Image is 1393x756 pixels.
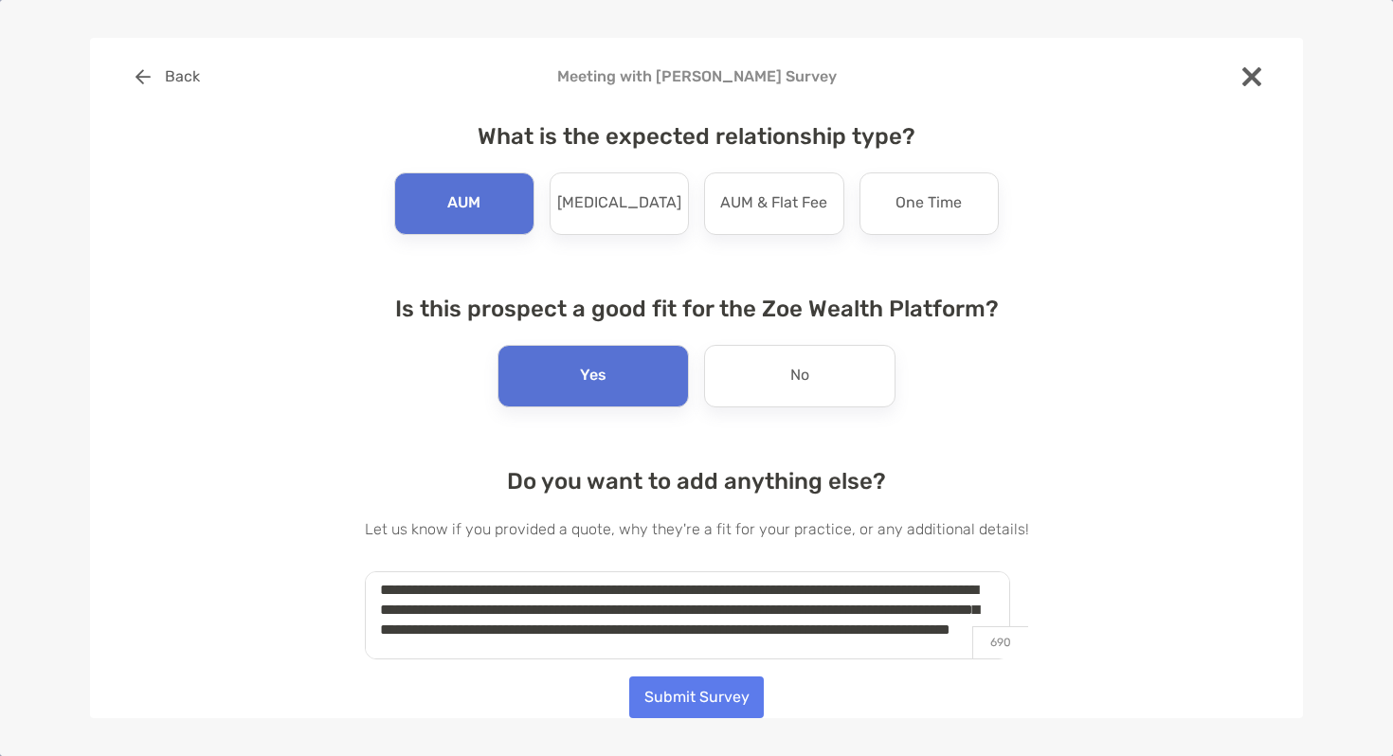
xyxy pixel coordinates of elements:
[1242,67,1261,86] img: close modal
[120,67,1273,85] h4: Meeting with [PERSON_NAME] Survey
[720,189,827,219] p: AUM & Flat Fee
[120,56,214,98] button: Back
[365,517,1029,541] p: Let us know if you provided a quote, why they're a fit for your practice, or any additional details!
[790,361,809,391] p: No
[580,361,606,391] p: Yes
[447,189,480,219] p: AUM
[557,189,681,219] p: [MEDICAL_DATA]
[365,468,1029,495] h4: Do you want to add anything else?
[895,189,962,219] p: One Time
[972,626,1028,658] p: 690
[365,123,1029,150] h4: What is the expected relationship type?
[365,296,1029,322] h4: Is this prospect a good fit for the Zoe Wealth Platform?
[136,69,151,84] img: button icon
[629,676,764,718] button: Submit Survey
